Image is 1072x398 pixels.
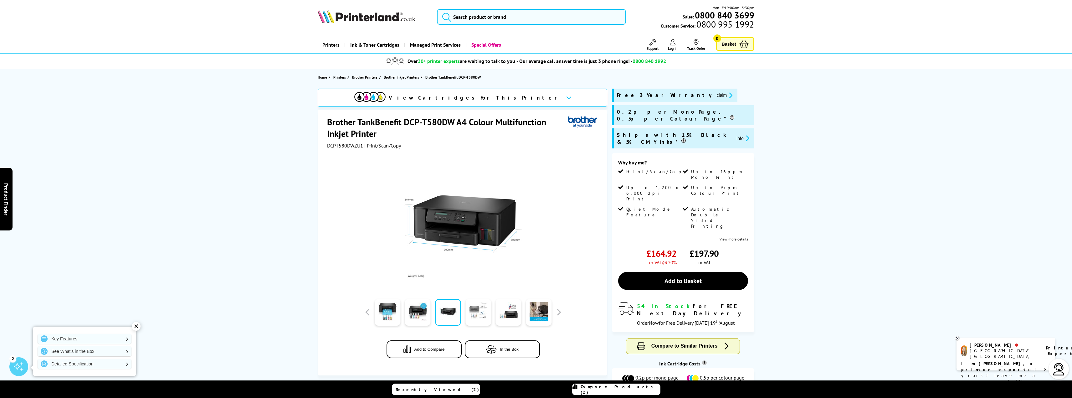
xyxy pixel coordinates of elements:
img: cmyk-icon.svg [354,92,386,102]
p: of 8 years! Leave me a message and I'll respond ASAP [961,361,1051,390]
a: 0800 840 3699 [694,12,754,18]
h1: Brother TankBenefit DCP-T580DW A4 Colour Multifunction Inkjet Printer [327,116,568,139]
a: Key Features [38,334,131,344]
span: Quiet Mode Feature [626,206,682,218]
img: amy-livechat.png [961,345,967,356]
a: Managed Print Services [404,37,465,53]
a: Basket 0 [716,37,754,51]
div: Why buy me? [618,159,748,169]
a: Special Offers [465,37,506,53]
span: inc VAT [697,259,710,266]
button: Add to Compare [387,340,462,358]
span: Basket [722,40,736,48]
a: Compare Products (2) [572,384,660,395]
div: [GEOGRAPHIC_DATA], [GEOGRAPHIC_DATA] [970,348,1038,359]
img: Printerland Logo [318,9,415,23]
span: Home [318,74,327,80]
span: Order for Free Delivery [DATE] 19 August [637,320,735,326]
span: Add to Compare [414,347,444,352]
div: for FREE Next Day Delivery [637,302,748,317]
span: Customer Service: [661,21,754,29]
span: Brother TankBenefit DCP-T580DW [425,75,481,80]
a: Printers [318,37,344,53]
div: Ink Cartridge Costs [612,360,754,367]
span: 0800 840 1992 [633,58,666,64]
a: Brother Inkjet Printers [384,74,421,80]
a: Support [647,39,659,51]
span: 30+ printer experts [418,58,460,64]
a: Add to Basket [618,272,748,290]
button: In the Box [465,340,540,358]
button: promo-description [735,135,751,142]
a: Brother Printers [352,74,379,80]
b: 0800 840 3699 [695,9,754,21]
span: £164.92 [646,248,676,259]
span: Product Finder [3,183,9,215]
button: promo-description [715,92,735,99]
span: Sales: [683,14,694,20]
img: Brother [568,116,597,128]
a: See What's in the Box [38,346,131,356]
b: I'm [PERSON_NAME], a printer expert [961,361,1034,372]
span: Mon - Fri 9:00am - 5:30pm [712,5,754,11]
span: Up to 1,200 x 6,000 dpi Print [626,185,682,202]
span: 54 In Stock [637,302,693,310]
sup: Cost per page [702,360,707,365]
span: Ships with 15K Black & 5K CMY Inks* [617,132,732,145]
a: Home [318,74,329,80]
span: - Our average call answer time is just 3 phone rings! - [516,58,666,64]
a: View more details [720,237,748,241]
span: | Print/Scan/Copy [364,142,401,149]
a: Ink & Toner Cartridges [344,37,404,53]
span: Over are waiting to talk to you [408,58,515,64]
span: Brother Printers [352,74,377,80]
span: 0 [713,34,721,42]
a: Detailed Specification [38,359,131,369]
span: 0.5p per colour page [700,375,744,382]
a: Recently Viewed (2) [392,384,480,395]
div: modal_delivery [618,302,748,326]
div: [PERSON_NAME] [970,342,1038,348]
span: 0.2p per Mono Page, 0.5p per Colour Page* [617,108,751,122]
span: DCPT580DWZU1 [327,142,363,149]
span: 0800 995 1992 [695,21,754,27]
input: Search product or brand [437,9,626,25]
span: Log In [668,46,678,51]
span: Brother Inkjet Printers [384,74,419,80]
span: ex VAT @ 20% [649,259,676,266]
div: 2 [9,355,16,362]
span: Up to 9ppm Colour Print [691,185,746,196]
a: Printerland Logo [318,9,429,24]
img: user-headset-light.svg [1053,363,1065,375]
span: Ink & Toner Cartridges [350,37,399,53]
span: Now [649,320,659,326]
div: ✕ [132,322,141,331]
span: Print/Scan/Copy [626,169,691,174]
span: Up to 16ppm Mono Print [691,169,746,180]
span: 0.2p per mono page [635,375,679,382]
a: Log In [668,39,678,51]
span: Automatic Double Sided Printing [691,206,746,229]
span: Recently Viewed (2) [396,387,479,392]
sup: th [716,318,720,324]
span: Printers [333,74,346,80]
span: In the Box [500,347,519,352]
span: View Cartridges For This Printer [389,94,561,101]
span: £197.90 [690,248,719,259]
span: Compare to Similar Printers [651,343,718,349]
button: Compare to Similar Printers [626,339,740,354]
span: Support [647,46,659,51]
a: Track Order [687,39,705,51]
span: Free 3 Year Warranty [617,92,712,99]
img: Brother TankBenefit DCP-T580DW Thumbnail [402,161,525,284]
span: Compare Products (2) [581,384,660,395]
a: Printers [333,74,347,80]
